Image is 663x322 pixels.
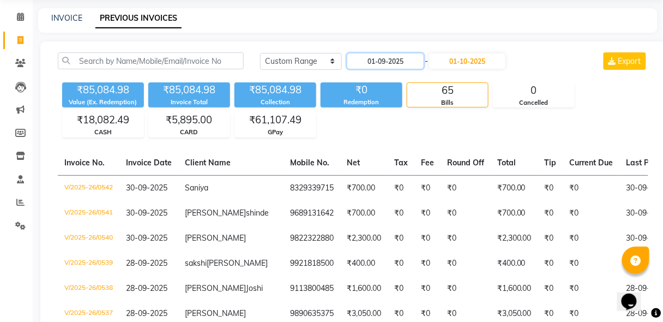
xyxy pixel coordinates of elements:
td: ₹0 [388,276,414,301]
iframe: chat widget [617,278,652,311]
div: ₹61,107.49 [235,112,316,128]
td: ₹0 [388,226,414,251]
div: Value (Ex. Redemption) [62,98,144,107]
td: ₹1,600.00 [491,276,538,301]
div: 0 [493,83,574,98]
span: Mobile No. [290,158,329,168]
td: 9921818500 [284,251,340,276]
td: ₹0 [538,175,563,201]
div: Redemption [321,98,402,107]
span: [PERSON_NAME] [185,283,246,293]
div: Bills [407,98,488,108]
td: ₹0 [563,175,620,201]
input: End Date [429,53,505,69]
td: V/2025-26/0540 [58,226,119,251]
span: 28-09-2025 [126,308,167,318]
td: ₹0 [538,251,563,276]
td: ₹0 [538,201,563,226]
span: Total [497,158,516,168]
div: ₹5,895.00 [149,112,230,128]
span: Current Due [570,158,613,168]
span: 30-09-2025 [126,233,167,243]
span: [PERSON_NAME] [185,233,246,243]
div: ₹85,084.98 [148,82,230,98]
div: Cancelled [493,98,574,108]
td: 9822322880 [284,226,340,251]
td: 8329339715 [284,175,340,201]
span: Joshi [246,283,263,293]
td: ₹0 [388,201,414,226]
td: ₹0 [563,226,620,251]
td: ₹700.00 [491,175,538,201]
td: ₹0 [414,175,441,201]
span: 28-09-2025 [126,258,167,268]
td: V/2025-26/0541 [58,201,119,226]
td: ₹0 [538,276,563,301]
div: 65 [407,83,488,98]
td: 9689131642 [284,201,340,226]
span: Fee [421,158,434,168]
span: 30-09-2025 [126,183,167,193]
td: ₹0 [563,201,620,226]
span: [PERSON_NAME] [185,308,246,318]
div: ₹18,082.49 [63,112,143,128]
td: ₹2,300.00 [491,226,538,251]
td: ₹0 [441,251,491,276]
span: [PERSON_NAME] [207,258,268,268]
td: ₹0 [441,226,491,251]
span: sakshi [185,258,207,268]
td: ₹0 [441,201,491,226]
td: ₹700.00 [340,175,388,201]
td: ₹0 [414,226,441,251]
td: ₹2,300.00 [340,226,388,251]
td: ₹400.00 [340,251,388,276]
div: GPay [235,128,316,137]
div: Invoice Total [148,98,230,107]
span: 30-09-2025 [126,208,167,218]
span: Saniya [185,183,208,193]
td: ₹700.00 [340,201,388,226]
span: shinde [246,208,269,218]
div: CARD [149,128,230,137]
span: 28-09-2025 [126,283,167,293]
span: Export [618,56,641,66]
td: ₹0 [538,226,563,251]
input: Start Date [347,53,424,69]
span: Invoice Date [126,158,172,168]
span: Net [347,158,360,168]
button: Export [604,52,646,70]
a: INVOICE [51,13,82,23]
div: ₹0 [321,82,402,98]
span: - [425,56,428,67]
td: ₹0 [563,251,620,276]
td: ₹0 [441,175,491,201]
td: ₹0 [414,251,441,276]
span: [PERSON_NAME] [185,208,246,218]
div: CASH [63,128,143,137]
span: Round Off [447,158,484,168]
input: Search by Name/Mobile/Email/Invoice No [58,52,244,69]
span: Tip [545,158,557,168]
div: ₹85,084.98 [62,82,144,98]
td: ₹0 [563,276,620,301]
td: ₹0 [414,276,441,301]
td: V/2025-26/0539 [58,251,119,276]
td: ₹0 [388,175,414,201]
a: PREVIOUS INVOICES [95,9,182,28]
div: Collection [234,98,316,107]
td: V/2025-26/0538 [58,276,119,301]
td: ₹0 [414,201,441,226]
td: V/2025-26/0542 [58,175,119,201]
td: ₹400.00 [491,251,538,276]
span: Tax [394,158,408,168]
span: Client Name [185,158,231,168]
td: 9113800485 [284,276,340,301]
div: ₹85,084.98 [234,82,316,98]
td: ₹1,600.00 [340,276,388,301]
td: ₹0 [388,251,414,276]
td: ₹0 [441,276,491,301]
span: Invoice No. [64,158,105,168]
td: ₹700.00 [491,201,538,226]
